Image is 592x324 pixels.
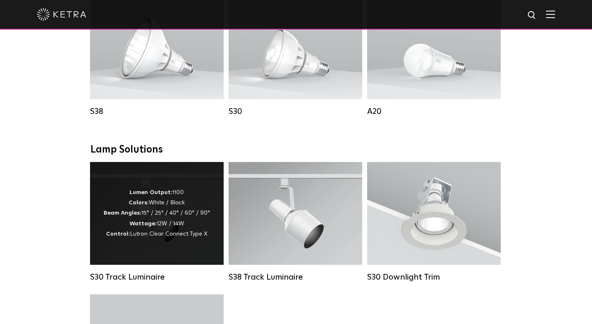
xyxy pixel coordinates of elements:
[90,106,224,116] div: S38
[367,272,501,282] div: S30 Downlight Trim
[229,106,362,116] div: S30
[37,8,86,21] img: ketra-logo-2019-white
[90,144,502,156] div: Lamp Solutions
[129,190,172,195] strong: Lumen Output:
[527,10,537,21] img: search icon
[90,272,224,282] div: S30 Track Luminaire
[229,162,362,282] a: S38 Track Luminaire Lumen Output:1100Colors:White / BlackBeam Angles:10° / 25° / 40° / 60°Wattage...
[367,106,501,116] div: A20
[104,210,141,216] strong: Beam Angles:
[104,187,210,239] div: 1100 White / Black 15° / 25° / 40° / 60° / 90° 12W / 14W
[106,231,130,237] strong: Control:
[130,231,207,237] span: Lutron Clear Connect Type X
[546,10,555,18] img: Hamburger%20Nav.svg
[229,272,362,282] div: S38 Track Luminaire
[129,200,149,206] strong: Colors:
[129,221,157,227] strong: Wattage:
[90,162,224,282] a: S30 Track Luminaire Lumen Output:1100Colors:White / BlackBeam Angles:15° / 25° / 40° / 60° / 90°W...
[367,162,501,282] a: S30 Downlight Trim S30 Downlight Trim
